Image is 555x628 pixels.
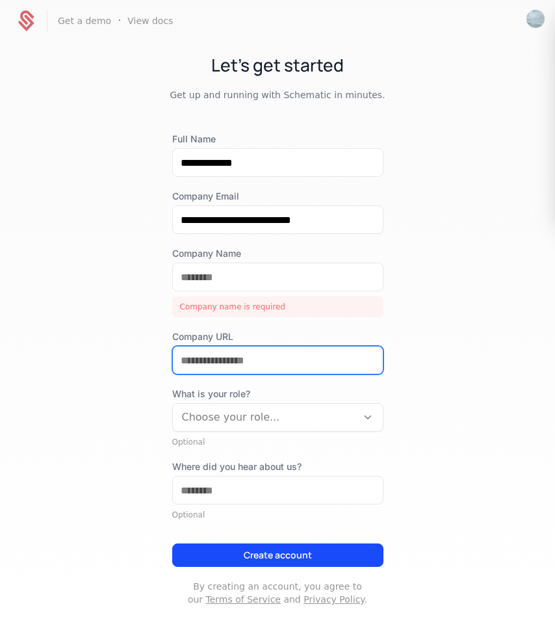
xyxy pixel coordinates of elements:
[172,330,383,343] label: Company URL
[127,16,173,25] a: View docs
[58,16,111,25] a: Get a demo
[172,247,383,260] label: Company Name
[172,133,383,146] label: Full Name
[172,580,383,606] p: By creating an account, you agree to our and .
[206,594,281,605] a: Terms of Service
[526,10,545,28] button: Open user button
[172,437,383,447] div: Optional
[118,13,121,29] span: ·
[303,594,364,605] a: Privacy Policy
[172,190,383,203] label: Company Email
[172,387,383,400] span: What is your role?
[526,10,545,28] img: Franz Matugas
[172,543,383,567] button: Create account
[172,296,383,317] div: Company name is required
[172,510,383,520] div: Optional
[172,460,383,473] label: Where did you hear about us?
